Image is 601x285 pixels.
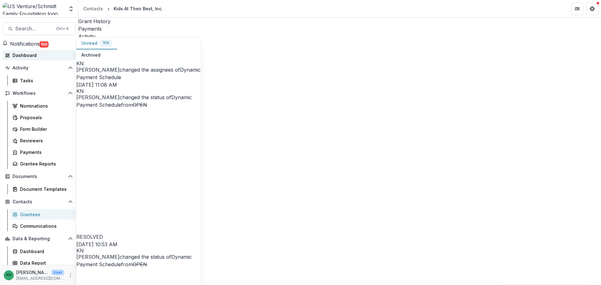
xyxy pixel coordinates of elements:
[10,246,75,257] a: Dashboard
[83,5,103,12] div: Contacts
[10,112,75,123] a: Proposals
[81,4,105,13] a: Contacts
[133,261,147,267] s: OPEN
[16,276,64,281] p: [EMAIL_ADDRESS][DOMAIN_NAME]
[20,260,70,266] div: Data Report
[10,75,75,86] a: Tasks
[76,67,120,73] span: [PERSON_NAME]
[20,77,70,84] div: Tasks
[76,66,201,81] p: changed the assignees of
[76,234,103,240] span: RESOLVED
[13,91,65,96] span: Workflows
[20,137,70,144] div: Reviewers
[51,270,64,275] p: User
[3,197,75,207] button: Open Contacts
[3,23,75,35] button: Search...
[3,63,75,73] button: Open Activity
[10,221,75,231] a: Communications
[586,3,598,15] button: Get Help
[10,135,75,146] a: Reviewers
[114,5,163,12] div: Kids At Their Best, Inc.
[76,248,201,253] div: Katrina Nelson
[76,81,201,89] p: [DATE] 11:08 AM
[3,88,75,98] button: Open Workflows
[3,234,75,244] button: Open Data & Reporting
[10,147,75,157] a: Payments
[78,55,601,63] a: Nominations
[55,25,70,32] div: Ctrl + K
[20,149,70,155] div: Payments
[20,186,70,192] div: Document Templates
[10,159,75,169] a: Grantee Reports
[10,258,75,268] a: Data Report
[16,269,49,276] p: [PERSON_NAME]
[76,89,201,94] div: Katrina Nelson
[13,236,65,242] span: Data & Reporting
[78,48,601,55] a: Notes
[571,3,583,15] button: Partners
[20,160,70,167] div: Grantee Reports
[10,209,75,220] a: Grantees
[20,211,70,218] div: Grantees
[20,126,70,132] div: Form Builder
[10,124,75,134] a: Form Builder
[76,49,105,61] button: Archived
[20,248,70,255] div: Dashboard
[76,37,117,49] button: Unread
[78,33,601,40] a: Activity
[13,174,65,179] span: Documents
[67,272,74,279] button: More
[133,102,147,108] s: OPEN
[10,41,39,47] span: Notifications
[10,101,75,111] a: Nominations
[78,25,601,33] a: Payments
[10,184,75,194] a: Document Templates
[13,52,70,59] div: Dashboard
[78,18,601,25] a: Grant History
[3,171,75,181] button: Open Documents
[20,223,70,229] div: Communications
[3,3,64,15] img: US Venture/Schmidt Family Foundation logo
[15,26,52,32] span: Search...
[20,103,70,109] div: Nominations
[6,273,12,277] div: Katrina Nelson
[67,3,75,15] button: Open entity switcher
[78,40,601,48] a: Documents
[76,61,201,66] div: Katrina Nelson
[81,4,165,13] nav: breadcrumb
[76,94,201,241] p: changed the status of from
[103,41,109,45] span: 109
[76,94,120,100] span: [PERSON_NAME]
[13,199,65,205] span: Contacts
[39,41,49,48] span: 109
[76,254,120,260] span: [PERSON_NAME]
[13,65,65,71] span: Activity
[3,40,49,48] button: Notifications109
[20,114,70,121] div: Proposals
[3,50,75,60] a: Dashboard
[76,241,201,248] p: [DATE] 10:53 AM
